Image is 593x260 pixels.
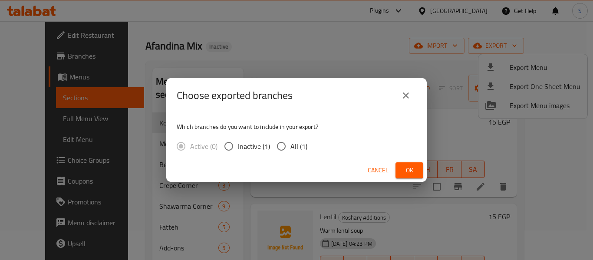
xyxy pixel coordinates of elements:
[364,162,392,178] button: Cancel
[402,165,416,176] span: Ok
[368,165,389,176] span: Cancel
[395,162,423,178] button: Ok
[177,122,416,131] p: Which branches do you want to include in your export?
[395,85,416,106] button: close
[177,89,293,102] h2: Choose exported branches
[190,141,217,151] span: Active (0)
[238,141,270,151] span: Inactive (1)
[290,141,307,151] span: All (1)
